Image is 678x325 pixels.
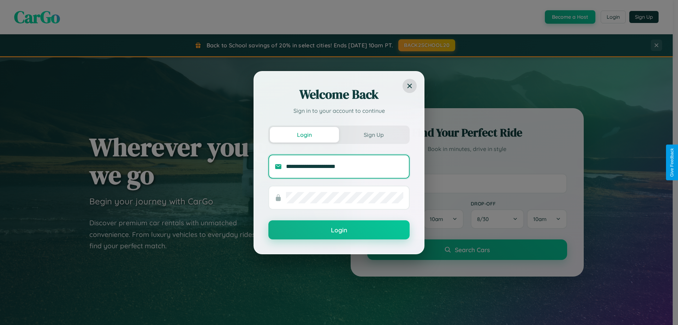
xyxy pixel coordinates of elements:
[268,106,410,115] p: Sign in to your account to continue
[270,127,339,143] button: Login
[339,127,408,143] button: Sign Up
[268,220,410,239] button: Login
[670,148,674,177] div: Give Feedback
[268,86,410,103] h2: Welcome Back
